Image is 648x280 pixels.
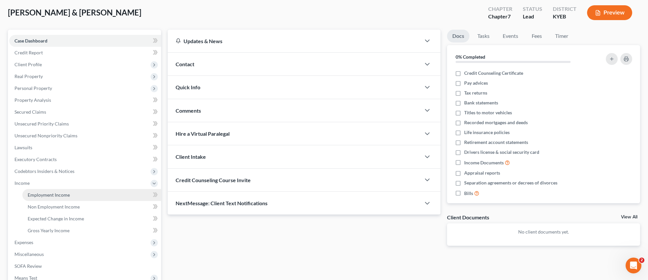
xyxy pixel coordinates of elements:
div: Client Documents [447,214,489,221]
a: View All [621,215,637,219]
strong: 0% Completed [456,54,485,60]
div: District [553,5,577,13]
span: NextMessage: Client Text Notifications [176,200,268,206]
span: Gross Yearly Income [28,228,70,233]
span: Personal Property [14,85,52,91]
span: Life insurance policies [464,129,510,136]
a: Non Employment Income [22,201,161,213]
span: Credit Report [14,50,43,55]
div: Updates & News [176,38,413,44]
span: Hire a Virtual Paralegal [176,130,230,137]
span: Appraisal reports [464,170,500,176]
span: Unsecured Priority Claims [14,121,69,126]
span: Executory Contracts [14,156,57,162]
p: No client documents yet. [452,229,635,235]
a: Unsecured Priority Claims [9,118,161,130]
iframe: Intercom live chat [626,258,641,273]
div: Chapter [488,5,512,13]
a: Tasks [472,30,495,42]
span: Property Analysis [14,97,51,103]
span: Real Property [14,73,43,79]
span: Tax returns [464,90,487,96]
div: Status [523,5,542,13]
span: Non Employment Income [28,204,80,210]
a: Unsecured Nonpriority Claims [9,130,161,142]
span: Recorded mortgages and deeds [464,119,528,126]
span: Client Profile [14,62,42,67]
span: Pay advices [464,80,488,86]
span: Bank statements [464,99,498,106]
span: Income [14,180,30,186]
span: Credit Counseling Certificate [464,70,523,76]
a: Docs [447,30,469,42]
span: Bills [464,190,473,197]
span: Income Documents [464,159,504,166]
a: SOFA Review [9,260,161,272]
span: Quick Info [176,84,200,90]
span: Client Intake [176,154,206,160]
a: Secured Claims [9,106,161,118]
span: [PERSON_NAME] & [PERSON_NAME] [8,8,141,17]
span: Drivers license & social security card [464,149,539,155]
a: Credit Report [9,47,161,59]
span: 7 [508,13,511,19]
a: Executory Contracts [9,154,161,165]
a: Events [497,30,523,42]
span: Miscellaneous [14,251,44,257]
div: Chapter [488,13,512,20]
a: Employment Income [22,189,161,201]
div: Lead [523,13,542,20]
span: Separation agreements or decrees of divorces [464,180,557,186]
span: Comments [176,107,201,114]
span: Titles to motor vehicles [464,109,512,116]
span: SOFA Review [14,263,42,269]
span: Expected Change in Income [28,216,84,221]
a: Case Dashboard [9,35,161,47]
button: Preview [587,5,632,20]
span: Expenses [14,239,33,245]
a: Property Analysis [9,94,161,106]
span: Case Dashboard [14,38,47,43]
span: Employment Income [28,192,70,198]
span: Unsecured Nonpriority Claims [14,133,77,138]
span: Credit Counseling Course Invite [176,177,251,183]
a: Lawsuits [9,142,161,154]
a: Fees [526,30,547,42]
span: Contact [176,61,194,67]
span: Retirement account statements [464,139,528,146]
a: Timer [550,30,574,42]
div: KYEB [553,13,577,20]
span: Secured Claims [14,109,46,115]
span: Codebtors Insiders & Notices [14,168,74,174]
a: Gross Yearly Income [22,225,161,237]
span: 2 [639,258,644,263]
span: Lawsuits [14,145,32,150]
a: Expected Change in Income [22,213,161,225]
